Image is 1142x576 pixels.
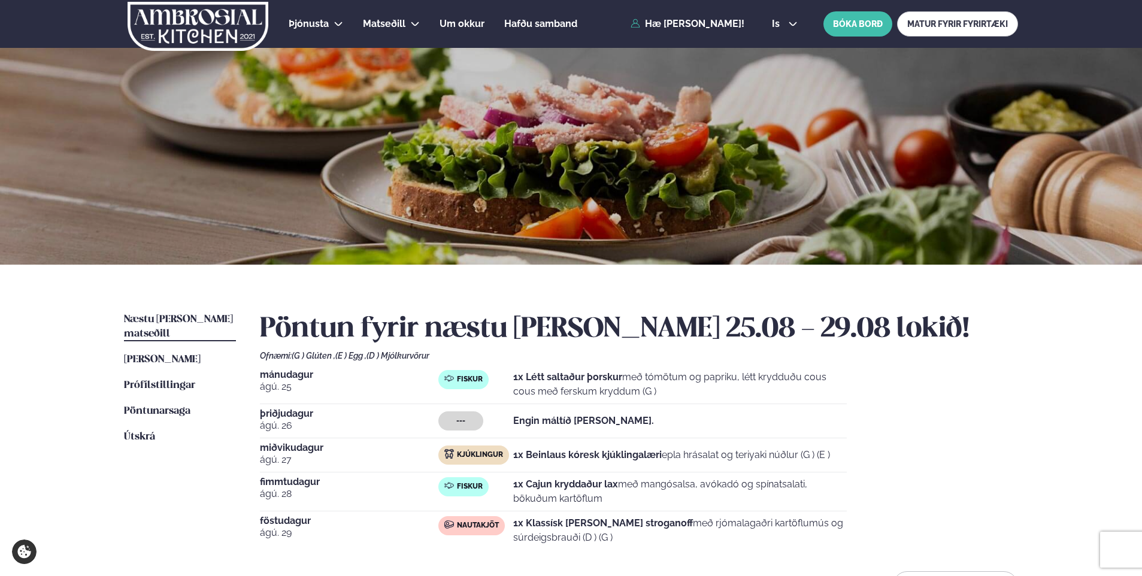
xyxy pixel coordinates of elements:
[366,351,429,360] span: (D ) Mjólkurvörur
[124,432,155,442] span: Útskrá
[444,481,454,490] img: fish.svg
[260,370,438,380] span: mánudagur
[772,19,783,29] span: is
[260,380,438,394] span: ágú. 25
[260,313,1018,346] h2: Pöntun fyrir næstu [PERSON_NAME] 25.08 - 29.08 lokið!
[124,378,195,393] a: Prófílstillingar
[124,430,155,444] a: Útskrá
[12,539,37,564] a: Cookie settings
[124,380,195,390] span: Prófílstillingar
[260,526,438,540] span: ágú. 29
[513,477,847,506] p: með mangósalsa, avókadó og spínatsalati, bökuðum kartöflum
[513,449,662,460] strong: 1x Beinlaus kóresk kjúklingalæri
[457,521,499,530] span: Nautakjöt
[897,11,1018,37] a: MATUR FYRIR FYRIRTÆKI
[260,487,438,501] span: ágú. 28
[260,443,438,453] span: miðvikudagur
[513,371,622,383] strong: 1x Létt saltaður þorskur
[444,374,454,383] img: fish.svg
[124,313,236,341] a: Næstu [PERSON_NAME] matseðill
[363,18,405,29] span: Matseðill
[260,453,438,467] span: ágú. 27
[363,17,405,31] a: Matseðill
[823,11,892,37] button: BÓKA BORÐ
[124,406,190,416] span: Pöntunarsaga
[124,314,233,339] span: Næstu [PERSON_NAME] matseðill
[124,353,201,367] a: [PERSON_NAME]
[504,18,577,29] span: Hafðu samband
[260,351,1018,360] div: Ofnæmi:
[440,17,484,31] a: Um okkur
[762,19,807,29] button: is
[292,351,335,360] span: (G ) Glúten ,
[513,415,654,426] strong: Engin máltíð [PERSON_NAME].
[457,375,483,384] span: Fiskur
[260,419,438,433] span: ágú. 26
[513,517,693,529] strong: 1x Klassísk [PERSON_NAME] stroganoff
[513,448,830,462] p: epla hrásalat og teriyaki núðlur (G ) (E )
[457,450,503,460] span: Kjúklingur
[260,409,438,419] span: þriðjudagur
[456,416,465,426] span: ---
[513,370,847,399] p: með tómötum og papriku, létt krydduðu cous cous með ferskum kryddum (G )
[504,17,577,31] a: Hafðu samband
[289,17,329,31] a: Þjónusta
[126,2,269,51] img: logo
[260,477,438,487] span: fimmtudagur
[260,516,438,526] span: föstudagur
[457,482,483,492] span: Fiskur
[631,19,744,29] a: Hæ [PERSON_NAME]!
[440,18,484,29] span: Um okkur
[444,449,454,459] img: chicken.svg
[513,478,618,490] strong: 1x Cajun kryddaður lax
[124,404,190,419] a: Pöntunarsaga
[513,516,847,545] p: með rjómalagaðri kartöflumús og súrdeigsbrauði (D ) (G )
[289,18,329,29] span: Þjónusta
[124,354,201,365] span: [PERSON_NAME]
[444,520,454,529] img: beef.svg
[335,351,366,360] span: (E ) Egg ,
